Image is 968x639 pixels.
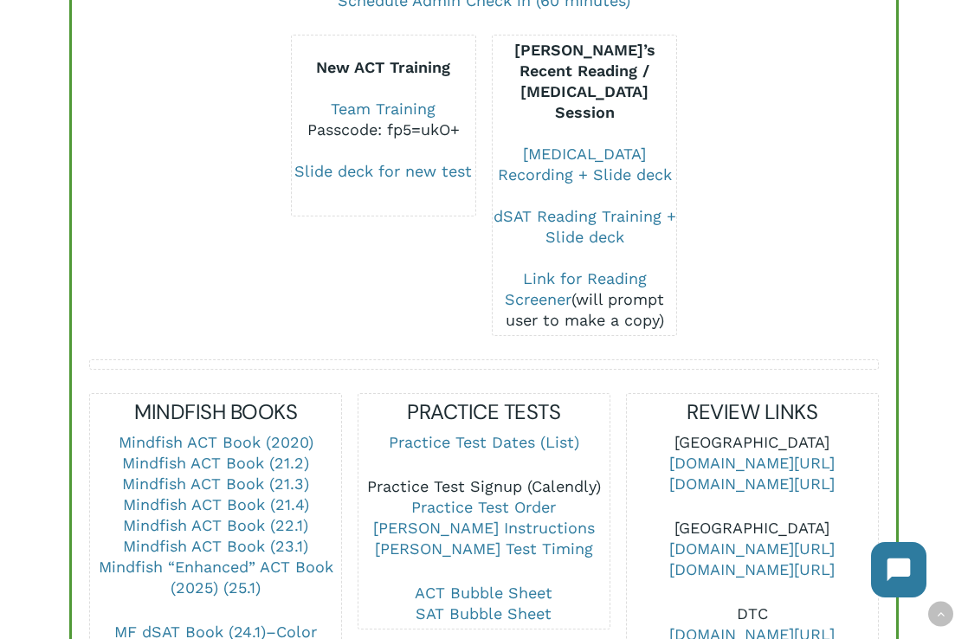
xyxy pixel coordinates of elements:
a: [DOMAIN_NAME][URL] [669,539,835,558]
a: [PERSON_NAME] Instructions [373,519,595,537]
b: [PERSON_NAME]’s Recent Reading / [MEDICAL_DATA] Session [514,41,655,121]
a: Mindfish “Enhanced” ACT Book (2025) (25.1) [99,558,333,597]
p: [GEOGRAPHIC_DATA] [627,432,877,518]
a: Mindfish ACT Book (21.2) [122,454,309,472]
div: (will prompt user to make a copy) [493,268,676,331]
a: Slide deck for new test [294,162,472,180]
a: [DOMAIN_NAME][URL] [669,474,835,493]
h5: REVIEW LINKS [627,398,877,426]
a: SAT Bubble Sheet [416,604,552,623]
a: [MEDICAL_DATA] Recording + Slide deck [498,145,672,184]
a: Mindfish ACT Book (21.4) [123,495,309,513]
a: Practice Test Dates (List) [389,433,579,451]
p: [GEOGRAPHIC_DATA] [627,518,877,603]
a: Mindfish ACT Book (22.1) [123,516,308,534]
a: Practice Test Signup (Calendly) [367,477,601,495]
b: New ACT Training [316,58,450,76]
a: Mindfish ACT Book (21.3) [122,474,309,493]
a: Mindfish ACT Book (23.1) [123,537,308,555]
h5: MINDFISH BOOKS [90,398,340,426]
a: [DOMAIN_NAME][URL] [669,560,835,578]
iframe: Chatbot [854,525,944,615]
a: [PERSON_NAME] Test Timing [375,539,593,558]
h5: PRACTICE TESTS [358,398,609,426]
a: ACT Bubble Sheet [415,584,552,602]
a: Link for Reading Screener [505,269,647,308]
a: Practice Test Order [411,498,556,516]
a: Mindfish ACT Book (2020) [119,433,313,451]
a: Team Training [331,100,436,118]
div: Passcode: fp5=ukO+ [292,119,475,140]
a: dSAT Reading Training + Slide deck [494,207,676,246]
a: [DOMAIN_NAME][URL] [669,454,835,472]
